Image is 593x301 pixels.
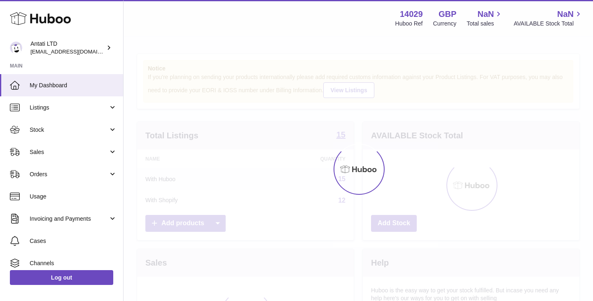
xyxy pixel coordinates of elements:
a: NaN Total sales [467,9,503,28]
div: Currency [433,20,457,28]
strong: GBP [439,9,456,20]
span: Usage [30,193,117,201]
span: NaN [557,9,574,20]
a: NaN AVAILABLE Stock Total [514,9,583,28]
img: toufic@antatiskin.com [10,42,22,54]
a: Log out [10,270,113,285]
div: Antati LTD [30,40,105,56]
span: NaN [477,9,494,20]
span: Invoicing and Payments [30,215,108,223]
span: Total sales [467,20,503,28]
div: Huboo Ref [395,20,423,28]
span: Stock [30,126,108,134]
span: Cases [30,237,117,245]
span: My Dashboard [30,82,117,89]
span: Listings [30,104,108,112]
span: [EMAIL_ADDRESS][DOMAIN_NAME] [30,48,121,55]
span: Orders [30,170,108,178]
span: Channels [30,259,117,267]
span: AVAILABLE Stock Total [514,20,583,28]
span: Sales [30,148,108,156]
strong: 14029 [400,9,423,20]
